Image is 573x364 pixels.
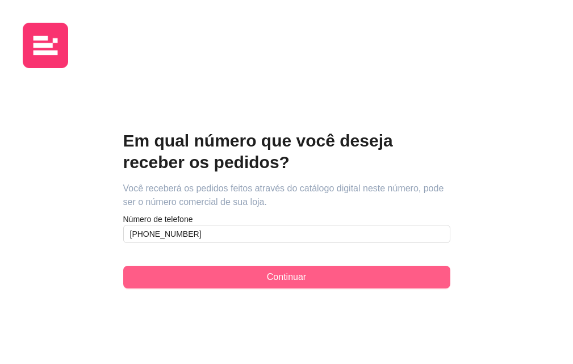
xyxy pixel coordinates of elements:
h2: Em qual número que você deseja receber os pedidos? [123,130,450,173]
article: Você receberá os pedidos feitos através do catálogo digital neste número, pode ser o número comer... [123,182,450,209]
span: Continuar [267,270,306,284]
article: Número de telefone [123,214,450,225]
img: logo [23,23,68,68]
button: Continuar [123,266,450,288]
